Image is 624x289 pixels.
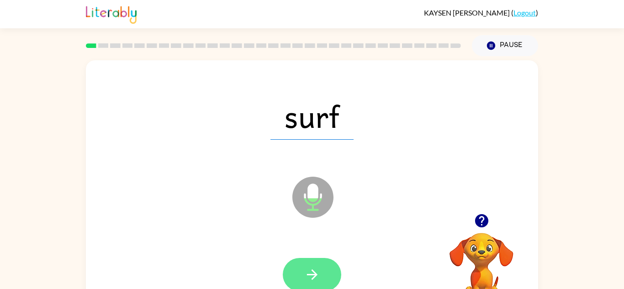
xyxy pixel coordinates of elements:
img: Literably [86,4,137,24]
span: KAYSEN [PERSON_NAME] [424,8,511,17]
a: Logout [513,8,536,17]
button: Pause [472,35,538,56]
div: ( ) [424,8,538,17]
span: surf [270,92,354,140]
